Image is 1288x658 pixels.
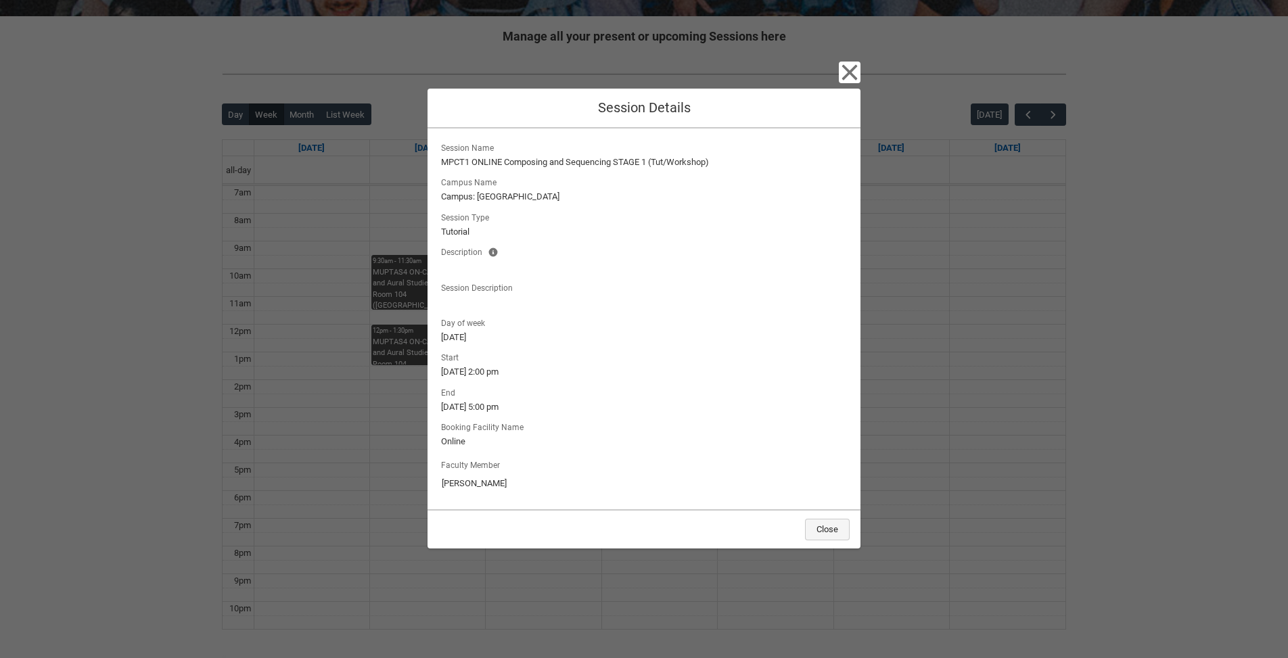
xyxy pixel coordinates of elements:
span: Start [441,349,464,364]
span: Session Name [441,139,499,154]
lightning-formatted-text: [DATE] 2:00 pm [441,365,847,379]
label: Faculty Member [441,456,505,471]
span: Description [441,243,488,258]
span: End [441,384,461,399]
lightning-formatted-text: Tutorial [441,225,847,239]
span: Session Description [441,279,518,294]
span: Day of week [441,314,490,329]
lightning-formatted-text: [DATE] 5:00 pm [441,400,847,414]
button: Close [839,62,860,83]
span: Session Type [441,209,495,224]
lightning-formatted-text: [DATE] [441,331,847,344]
span: Campus Name [441,174,502,189]
span: Booking Facility Name [441,419,529,433]
button: Close [805,519,850,540]
lightning-formatted-text: MPCT1 ONLINE Composing and Sequencing STAGE 1 (Tut/Workshop) [441,156,847,169]
lightning-formatted-text: Online [441,435,847,448]
span: Session Details [598,99,691,116]
lightning-formatted-text: Campus: [GEOGRAPHIC_DATA] [441,190,847,204]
